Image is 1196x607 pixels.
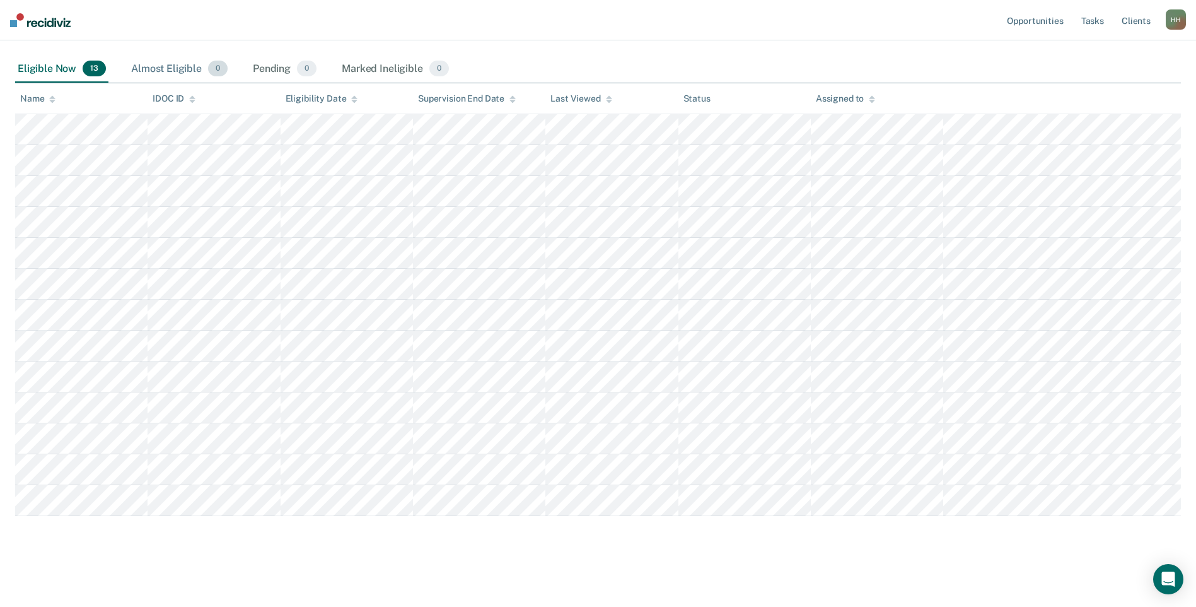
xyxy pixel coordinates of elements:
[550,93,612,104] div: Last Viewed
[297,61,316,77] span: 0
[1153,564,1183,594] div: Open Intercom Messenger
[1166,9,1186,30] div: H H
[816,93,875,104] div: Assigned to
[429,61,449,77] span: 0
[20,93,55,104] div: Name
[1166,9,1186,30] button: HH
[286,93,358,104] div: Eligibility Date
[250,56,319,83] div: Pending0
[683,93,711,104] div: Status
[339,56,451,83] div: Marked Ineligible0
[208,61,228,77] span: 0
[418,93,516,104] div: Supervision End Date
[129,56,230,83] div: Almost Eligible0
[15,56,108,83] div: Eligible Now13
[83,61,106,77] span: 13
[153,93,195,104] div: IDOC ID
[10,13,71,27] img: Recidiviz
